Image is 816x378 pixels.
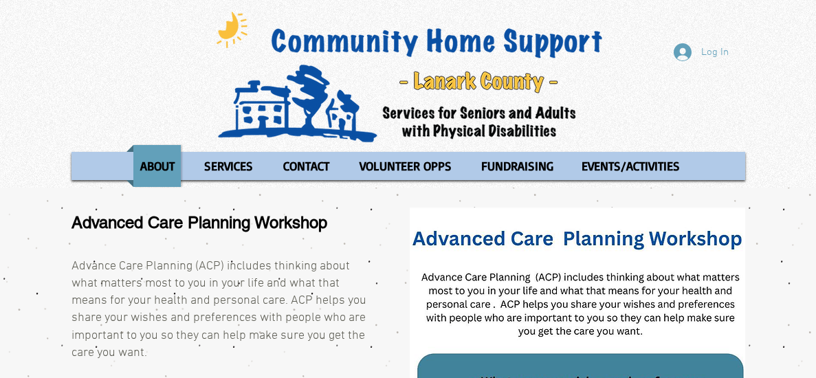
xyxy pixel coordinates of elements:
span: Log In [696,45,734,60]
span: Advance Care Planning (ACP) includes thinking about what matters most to you in your life and wha... [71,259,366,360]
p: VOLUNTEER OPPS [353,145,458,187]
nav: Site [71,145,745,187]
a: EVENTS/ACTIVITIES [569,145,693,187]
p: CONTACT [277,145,335,187]
p: ABOUT [134,145,181,187]
span: Advanced Care Planning Workshop [71,213,327,232]
a: VOLUNTEER OPPS [346,145,465,187]
a: SERVICES [191,145,266,187]
p: FUNDRAISING [475,145,560,187]
a: ABOUT [126,145,188,187]
a: FUNDRAISING [468,145,565,187]
a: CONTACT [269,145,343,187]
p: SERVICES [198,145,259,187]
p: EVENTS/ACTIVITIES [575,145,686,187]
button: Log In [664,39,738,65]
